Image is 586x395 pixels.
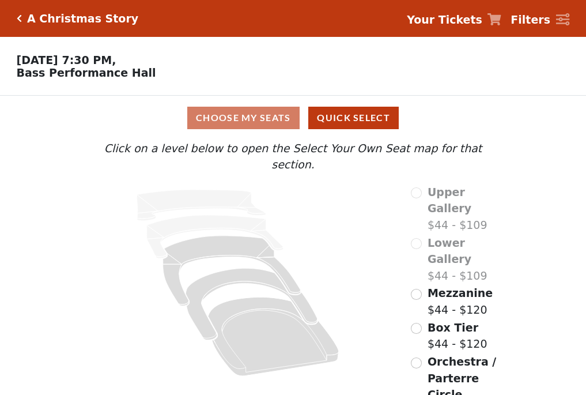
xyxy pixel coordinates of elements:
[428,236,471,266] span: Lower Gallery
[17,14,22,22] a: Click here to go back to filters
[137,190,266,221] path: Upper Gallery - Seats Available: 0
[428,184,505,234] label: $44 - $109
[428,285,493,318] label: $44 - $120
[511,12,569,28] a: Filters
[407,12,501,28] a: Your Tickets
[428,287,493,299] span: Mezzanine
[428,319,487,352] label: $44 - $120
[407,13,482,26] strong: Your Tickets
[27,12,138,25] h5: A Christmas Story
[428,235,505,284] label: $44 - $109
[308,107,399,129] button: Quick Select
[511,13,550,26] strong: Filters
[147,215,283,258] path: Lower Gallery - Seats Available: 0
[428,186,471,215] span: Upper Gallery
[81,140,504,173] p: Click on a level below to open the Select Your Own Seat map for that section.
[209,297,339,376] path: Orchestra / Parterre Circle - Seats Available: 207
[428,321,478,334] span: Box Tier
